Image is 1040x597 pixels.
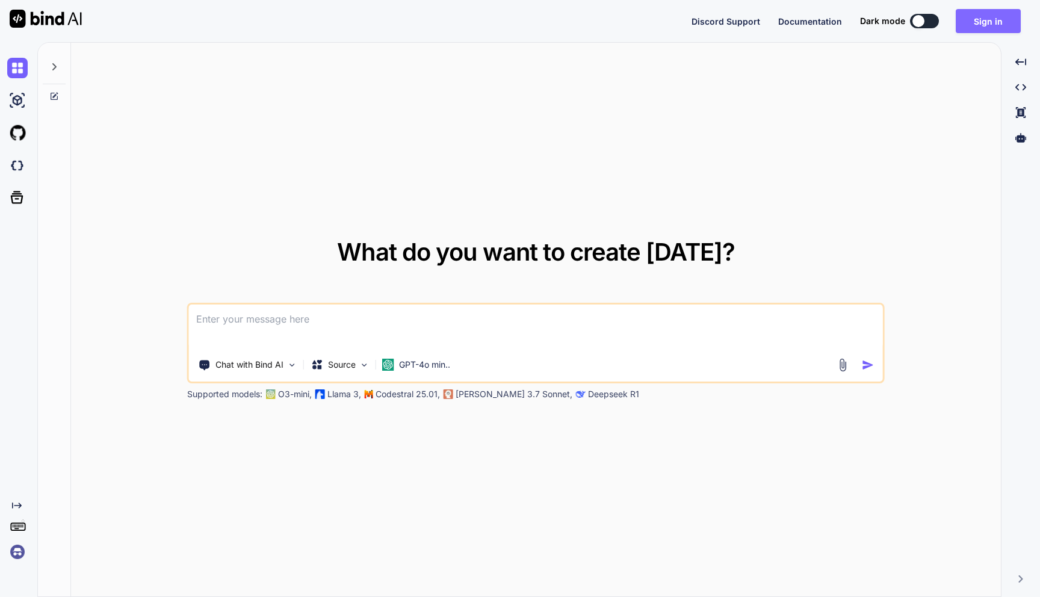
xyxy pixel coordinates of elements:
img: Pick Models [359,360,370,370]
img: chat [7,58,28,78]
p: GPT-4o min.. [399,359,450,371]
img: darkCloudIdeIcon [7,155,28,176]
img: claude [576,389,586,399]
img: ai-studio [7,90,28,111]
img: signin [7,542,28,562]
img: GPT-4o mini [382,359,394,371]
p: Llama 3, [327,388,361,400]
span: What do you want to create [DATE]? [337,237,735,267]
img: Bind AI [10,10,82,28]
img: claude [444,389,453,399]
button: Discord Support [692,15,760,28]
span: Documentation [778,16,842,26]
p: Chat with Bind AI [215,359,283,371]
span: Discord Support [692,16,760,26]
img: icon [862,359,874,371]
p: Deepseek R1 [588,388,639,400]
img: Llama2 [315,389,325,399]
button: Documentation [778,15,842,28]
img: githubLight [7,123,28,143]
p: Codestral 25.01, [376,388,440,400]
p: Source [328,359,356,371]
button: Sign in [956,9,1021,33]
p: Supported models: [187,388,262,400]
span: Dark mode [860,15,905,27]
img: Pick Tools [287,360,297,370]
p: [PERSON_NAME] 3.7 Sonnet, [456,388,572,400]
img: attachment [836,358,850,372]
img: GPT-4 [266,389,276,399]
p: O3-mini, [278,388,312,400]
img: Mistral-AI [365,390,373,398]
